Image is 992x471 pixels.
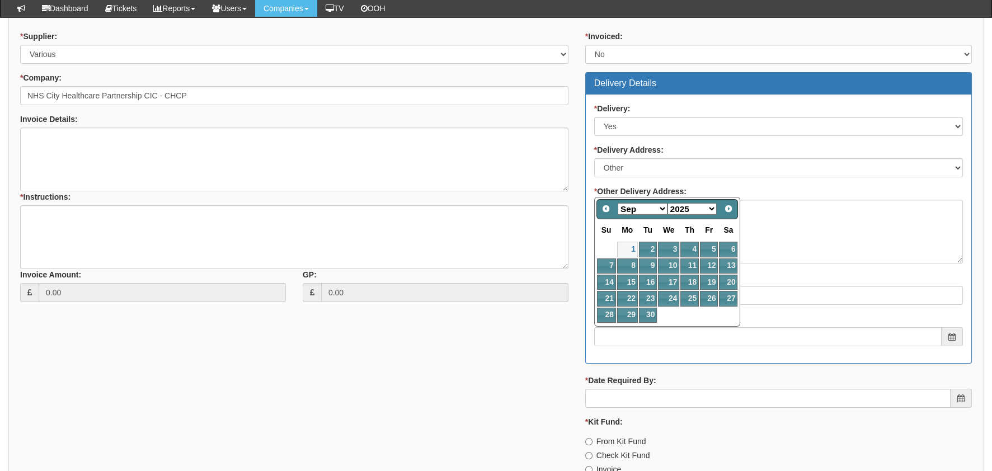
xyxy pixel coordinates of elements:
[20,269,81,280] label: Invoice Amount:
[20,72,62,83] label: Company:
[680,291,699,306] a: 25
[658,258,679,274] a: 10
[643,225,652,234] span: Tuesday
[585,438,593,445] input: From Kit Fund
[639,291,657,306] a: 23
[585,416,623,427] label: Kit Fund:
[617,275,638,290] a: 15
[705,225,713,234] span: Friday
[597,308,616,323] a: 28
[639,308,657,323] a: 30
[585,450,650,461] label: Check Kit Fund
[597,258,616,274] a: 7
[658,291,679,306] a: 24
[20,191,70,202] label: Instructions:
[685,225,694,234] span: Thursday
[680,242,699,257] a: 4
[700,258,718,274] a: 12
[719,291,737,306] a: 27
[585,452,593,459] input: Check Kit Fund
[585,31,623,42] label: Invoiced:
[658,275,679,290] a: 17
[585,436,646,447] label: From Kit Fund
[617,258,638,274] a: 8
[663,225,675,234] span: Wednesday
[639,258,657,274] a: 9
[601,204,610,213] span: Prev
[622,225,633,234] span: Monday
[585,375,656,386] label: Date Required By:
[680,275,699,290] a: 18
[724,204,733,213] span: Next
[617,242,638,257] a: 1
[598,201,614,216] a: Prev
[700,275,718,290] a: 19
[680,258,699,274] a: 11
[20,31,57,42] label: Supplier:
[719,242,737,257] a: 6
[617,291,638,306] a: 22
[594,103,631,114] label: Delivery:
[594,144,664,156] label: Delivery Address:
[601,225,612,234] span: Sunday
[700,242,718,257] a: 5
[594,186,687,197] label: Other Delivery Address:
[719,275,737,290] a: 20
[594,78,963,88] h3: Delivery Details
[719,258,737,274] a: 13
[597,275,616,290] a: 14
[658,242,679,257] a: 3
[597,291,616,306] a: 21
[639,242,657,257] a: 2
[303,269,317,280] label: GP:
[721,201,737,216] a: Next
[723,225,733,234] span: Saturday
[700,291,718,306] a: 26
[639,275,657,290] a: 16
[20,114,78,125] label: Invoice Details:
[617,308,638,323] a: 29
